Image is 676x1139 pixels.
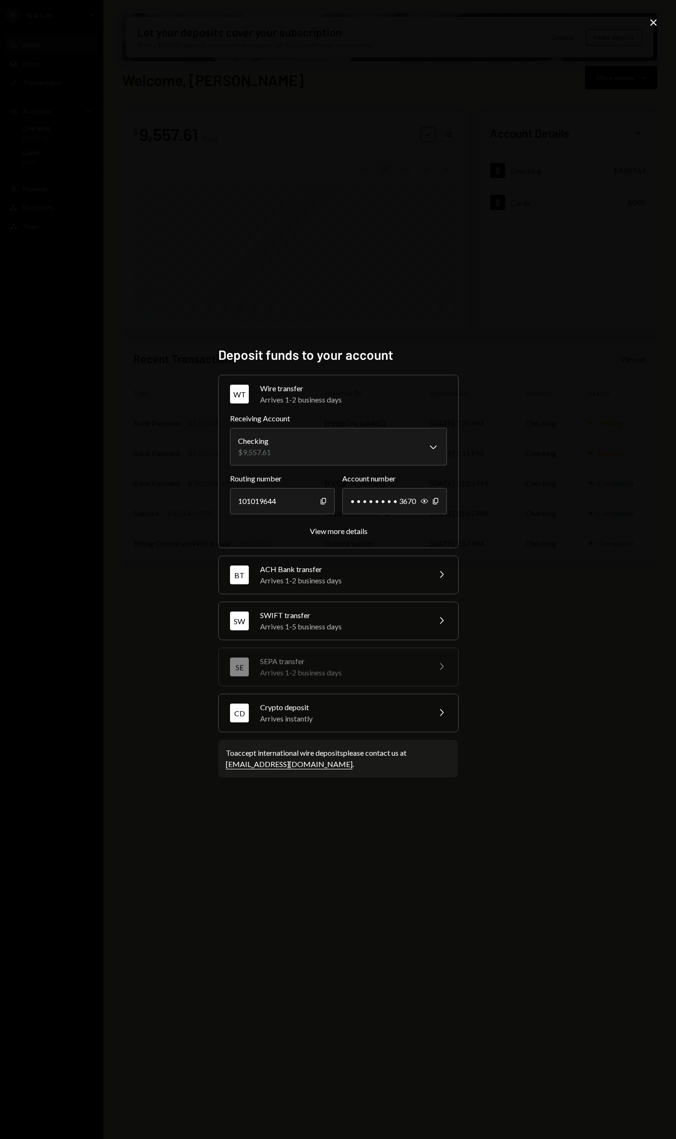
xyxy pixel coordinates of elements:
[219,602,458,640] button: SWSWIFT transferArrives 1-5 business days
[310,527,368,536] button: View more details
[230,658,249,676] div: SE
[260,394,447,405] div: Arrives 1-2 business days
[230,704,249,722] div: CD
[342,488,447,514] div: • • • • • • • • 3670
[260,702,424,713] div: Crypto deposit
[260,575,424,586] div: Arrives 1-2 business days
[219,694,458,732] button: CDCrypto depositArrives instantly
[230,612,249,630] div: SW
[260,656,424,667] div: SEPA transfer
[260,621,424,632] div: Arrives 1-5 business days
[260,713,424,724] div: Arrives instantly
[230,566,249,584] div: BT
[219,375,458,413] button: WTWire transferArrives 1-2 business days
[219,648,458,686] button: SESEPA transferArrives 1-2 business days
[260,564,424,575] div: ACH Bank transfer
[218,346,458,364] h2: Deposit funds to your account
[260,610,424,621] div: SWIFT transfer
[226,759,353,769] a: [EMAIL_ADDRESS][DOMAIN_NAME]
[219,556,458,594] button: BTACH Bank transferArrives 1-2 business days
[342,473,447,484] label: Account number
[230,428,447,465] button: Receiving Account
[260,667,424,678] div: Arrives 1-2 business days
[230,413,447,536] div: WTWire transferArrives 1-2 business days
[230,473,335,484] label: Routing number
[230,385,249,403] div: WT
[260,383,447,394] div: Wire transfer
[226,747,450,770] div: To accept international wire deposits please contact us at .
[230,488,335,514] div: 101019644
[230,413,447,424] label: Receiving Account
[310,527,368,535] div: View more details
